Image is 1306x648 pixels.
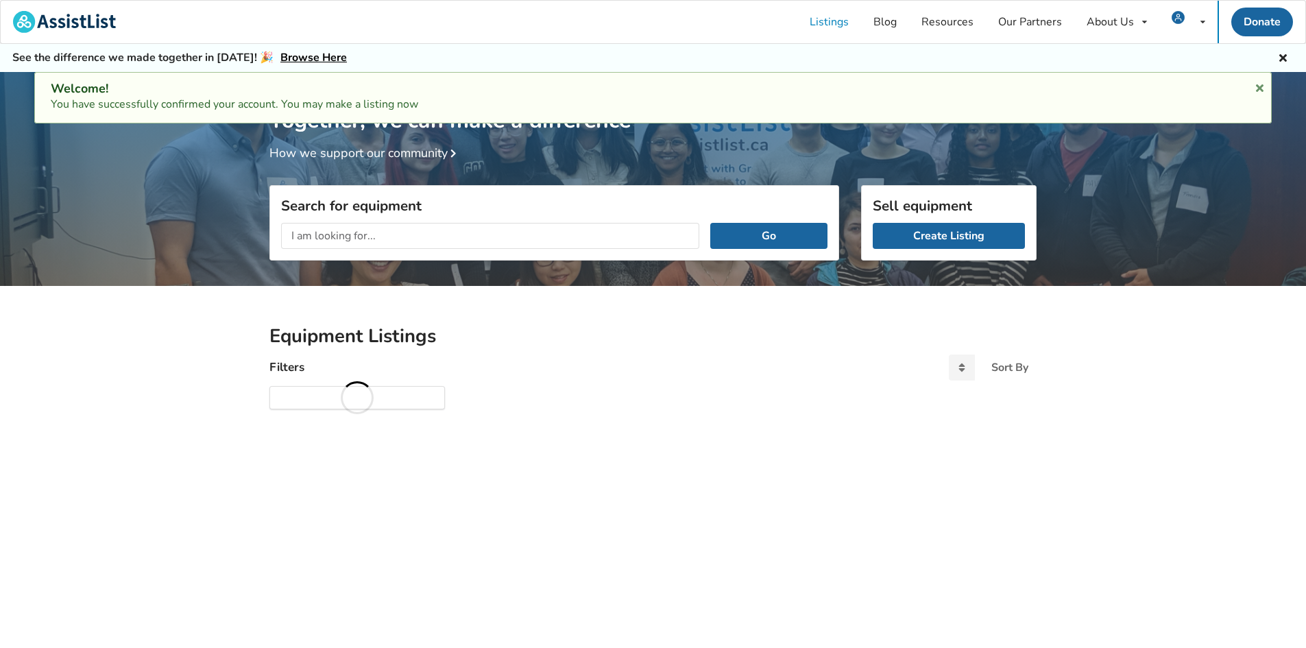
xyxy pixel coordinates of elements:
a: Resources [909,1,986,43]
input: I am looking for... [281,223,699,249]
h1: Together, we can make a difference [269,72,1037,134]
a: Browse Here [280,50,347,65]
a: How we support our community [269,145,461,161]
div: Welcome! [51,81,1255,97]
h4: Filters [269,359,304,375]
div: Sort By [991,362,1028,373]
img: user icon [1172,11,1185,24]
button: Go [710,223,827,249]
a: Create Listing [873,223,1025,249]
img: assistlist-logo [13,11,116,33]
div: About Us [1087,16,1134,27]
h3: Sell equipment [873,197,1025,215]
h3: Search for equipment [281,197,827,215]
a: Our Partners [986,1,1074,43]
h2: Equipment Listings [269,324,1037,348]
h5: See the difference we made together in [DATE]! 🎉 [12,51,347,65]
a: Blog [861,1,909,43]
div: You have successfully confirmed your account. You may make a listing now [51,81,1255,112]
a: Donate [1231,8,1293,36]
a: Listings [797,1,861,43]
